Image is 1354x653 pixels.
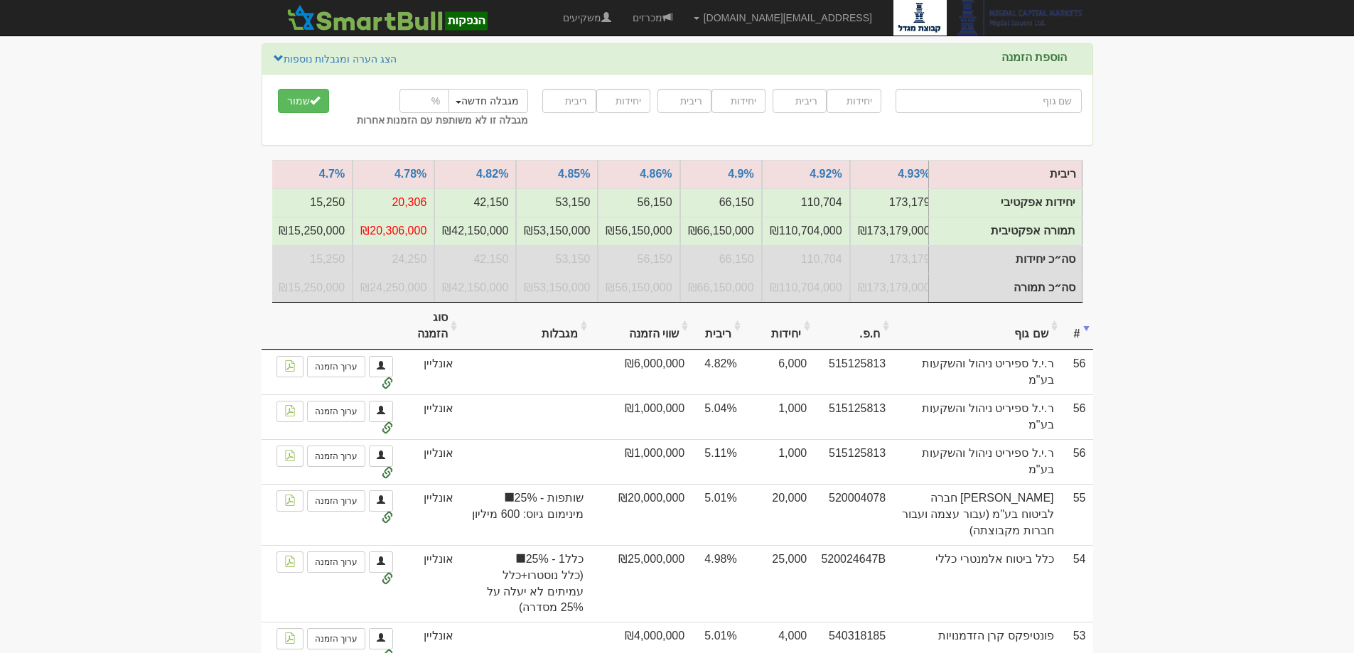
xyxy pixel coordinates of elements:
td: 4.82% [692,350,744,394]
input: שם גוף [896,89,1082,113]
td: 515125813 [814,394,893,439]
span: שותפות - 25% [468,490,584,507]
a: ערוך הזמנה [307,446,365,467]
td: יחידות אפקטיבי [598,188,679,217]
td: 5.01% [692,484,744,545]
td: יחידות אפקטיבי [434,188,516,217]
td: אונליין [400,545,461,622]
td: סה״כ יחידות [353,245,434,274]
a: 4.93% [898,168,930,180]
input: יחידות [827,89,881,113]
td: יחידות אפקטיבי [516,188,598,217]
a: 4.7% [319,168,345,180]
td: 6,000 [744,350,815,394]
label: מגבלה זו לא משותפת עם הזמנות אחרות [357,113,528,127]
td: 515125813 [814,439,893,484]
span: כלל1 - 25% [468,551,584,568]
td: תמורה אפקטיבית [680,217,762,245]
a: 4.92% [810,168,842,180]
td: תמורה אפקטיבית [434,217,516,245]
td: סה״כ תמורה [762,274,850,302]
input: ריבית [657,89,711,113]
td: 25,000 [744,545,815,622]
img: SmartBull Logo [283,4,492,32]
td: אונליין [400,439,461,484]
td: 5.11% [692,439,744,484]
td: יחידות אפקטיבי [353,188,434,217]
td: תמורה אפקטיבית [928,217,1082,246]
td: סה״כ תמורה [928,274,1082,302]
img: pdf-file-icon.png [284,632,296,644]
td: סה״כ יחידות [680,245,762,274]
img: pdf-file-icon.png [284,360,296,372]
td: 520024647B [814,545,893,622]
td: סה״כ יחידות [516,245,598,274]
td: סה״כ תמורה [271,274,353,302]
a: 4.9% [728,168,753,180]
label: הוספת הזמנה [1001,51,1067,64]
td: סה״כ יחידות [598,245,679,274]
td: ריבית [928,161,1082,189]
img: pdf-file-icon.png [284,450,296,461]
input: ריבית [773,89,827,113]
td: 515125813 [814,350,893,394]
td: ר.י.ל ספיריט ניהול והשקעות בע"מ [893,439,1060,484]
a: 4.82% [476,168,508,180]
td: 520004078 [814,484,893,545]
td: 54 [1061,545,1093,622]
img: pdf-file-icon.png [284,495,296,506]
input: % [399,89,449,113]
td: 55 [1061,484,1093,545]
td: סה״כ תמורה [850,274,938,302]
th: שווי הזמנה: activate to sort column ascending [591,303,692,350]
a: ערוך הזמנה [307,628,365,649]
td: יחידות אפקטיבי [928,189,1082,217]
a: ערוך הזמנה [307,401,365,422]
td: תמורה אפקטיבית [353,217,434,245]
td: ₪6,000,000 [591,350,692,394]
td: תמורה אפקטיבית [598,217,679,245]
span: (כלל נוסטרו+כלל עמיתים לא יעלה על 25% מסדרה) [468,568,584,617]
td: סה״כ תמורה [680,274,762,302]
a: 4.78% [394,168,426,180]
td: יחידות אפקטיבי [271,188,353,217]
input: יחידות [711,89,765,113]
input: יחידות [596,89,650,113]
td: סה״כ יחידות [928,246,1082,274]
td: ר.י.ל ספיריט ניהול והשקעות בע"מ [893,394,1060,439]
td: סה״כ תמורה [353,274,434,302]
th: שם גוף: activate to sort column ascending [893,303,1060,350]
td: 20,000 [744,484,815,545]
td: אונליין [400,350,461,394]
td: יחידות אפקטיבי [762,188,850,217]
td: יחידות אפקטיבי [850,188,938,217]
th: מגבלות: activate to sort column ascending [461,303,591,350]
td: ₪1,000,000 [591,439,692,484]
td: 1,000 [744,394,815,439]
a: 4.86% [640,168,672,180]
td: תמורה אפקטיבית [762,217,850,245]
button: שמור [278,89,329,113]
td: סה״כ תמורה [516,274,598,302]
td: סה״כ יחידות [850,245,938,274]
th: #: activate to sort column ascending [1061,303,1093,350]
img: pdf-file-icon.png [284,556,296,567]
td: 4.98% [692,545,744,622]
td: 56 [1061,394,1093,439]
td: 56 [1061,350,1093,394]
td: יחידות אפקטיבי [680,188,762,217]
td: 56 [1061,439,1093,484]
td: אונליין [400,394,461,439]
td: תמורה אפקטיבית [516,217,598,245]
td: סה״כ תמורה [434,274,516,302]
td: אונליין [400,484,461,545]
td: ₪20,000,000 [591,484,692,545]
td: תמורה אפקטיבית [271,217,353,245]
th: סוג הזמנה: activate to sort column ascending [400,303,461,350]
button: מגבלה חדשה [446,89,528,113]
td: סה״כ יחידות [762,245,850,274]
a: ערוך הזמנה [307,490,365,512]
img: pdf-file-icon.png [284,405,296,416]
td: סה״כ יחידות [271,245,353,274]
td: סה״כ יחידות [434,245,516,274]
